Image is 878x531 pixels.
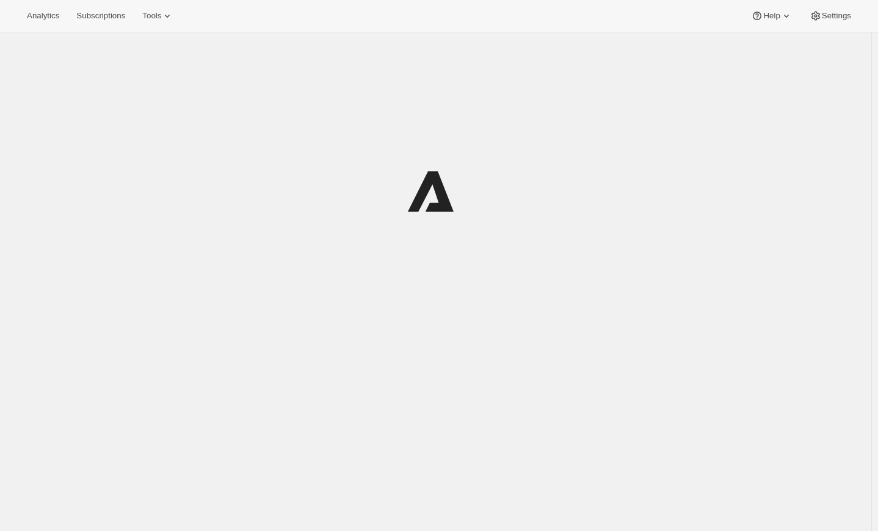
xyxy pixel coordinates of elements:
span: Subscriptions [76,11,125,21]
span: Settings [822,11,851,21]
span: Tools [142,11,161,21]
span: Help [763,11,780,21]
button: Settings [802,7,858,24]
button: Analytics [20,7,67,24]
button: Help [744,7,799,24]
button: Subscriptions [69,7,132,24]
button: Tools [135,7,181,24]
span: Analytics [27,11,59,21]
